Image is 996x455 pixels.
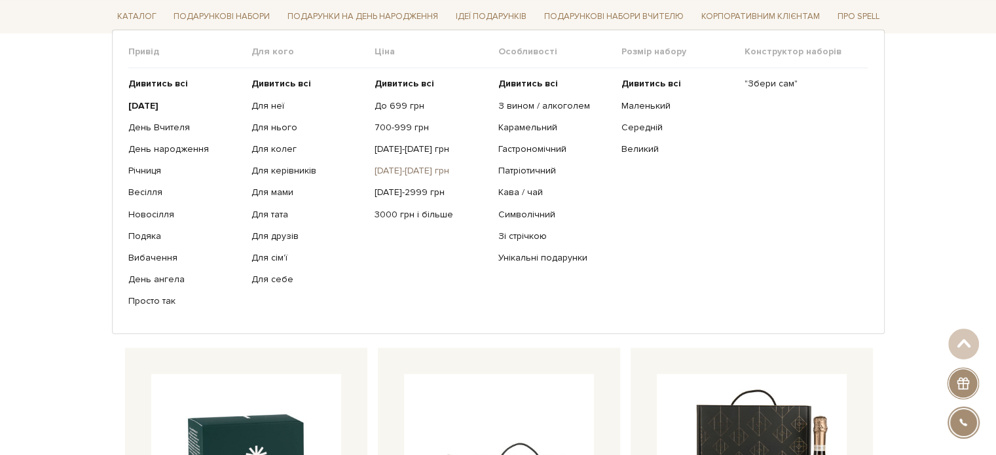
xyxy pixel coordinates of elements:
[451,7,532,27] a: Ідеї подарунків
[621,143,735,155] a: Великий
[128,208,242,220] a: Новосілля
[375,78,488,90] a: Дивитись всі
[251,100,365,111] a: Для неї
[251,187,365,198] a: Для мами
[128,78,242,90] a: Дивитись всі
[621,122,735,134] a: Середній
[745,46,868,58] span: Конструктор наборів
[251,78,311,89] b: Дивитись всі
[498,78,611,90] a: Дивитись всі
[498,143,611,155] a: Гастрономічний
[832,7,884,27] a: Про Spell
[251,230,365,242] a: Для друзів
[621,46,745,58] span: Розмір набору
[498,208,611,220] a: Символічний
[375,165,488,177] a: [DATE]-[DATE] грн
[128,295,242,307] a: Просто так
[498,78,557,89] b: Дивитись всі
[498,230,611,242] a: Зі стрічкою
[375,187,488,198] a: [DATE]-2999 грн
[498,252,611,264] a: Унікальні подарунки
[251,252,365,264] a: Для сім'ї
[128,122,242,134] a: День Вчителя
[375,100,488,111] a: До 699 грн
[745,78,858,90] a: "Збери сам"
[539,5,689,27] a: Подарункові набори Вчителю
[251,208,365,220] a: Для тата
[251,122,365,134] a: Для нього
[128,252,242,264] a: Вибачення
[168,7,275,27] a: Подарункові набори
[621,78,681,89] b: Дивитись всі
[128,274,242,285] a: День ангела
[251,143,365,155] a: Для колег
[282,7,443,27] a: Подарунки на День народження
[498,165,611,177] a: Патріотичний
[498,46,621,58] span: Особливості
[498,100,611,111] a: З вином / алкоголем
[375,78,434,89] b: Дивитись всі
[251,46,375,58] span: Для кого
[375,46,498,58] span: Ціна
[621,100,735,111] a: Маленький
[128,187,242,198] a: Весілля
[498,187,611,198] a: Кава / чай
[498,122,611,134] a: Карамельний
[251,274,365,285] a: Для себе
[128,165,242,177] a: Річниця
[128,46,251,58] span: Привід
[696,7,825,27] a: Корпоративним клієнтам
[128,78,188,89] b: Дивитись всі
[375,143,488,155] a: [DATE]-[DATE] грн
[375,208,488,220] a: 3000 грн і більше
[128,230,242,242] a: Подяка
[375,122,488,134] a: 700-999 грн
[128,100,242,111] a: [DATE]
[112,7,162,27] a: Каталог
[128,100,158,111] b: [DATE]
[112,29,885,333] div: Каталог
[251,78,365,90] a: Дивитись всі
[621,78,735,90] a: Дивитись всі
[128,143,242,155] a: День народження
[251,165,365,177] a: Для керівників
